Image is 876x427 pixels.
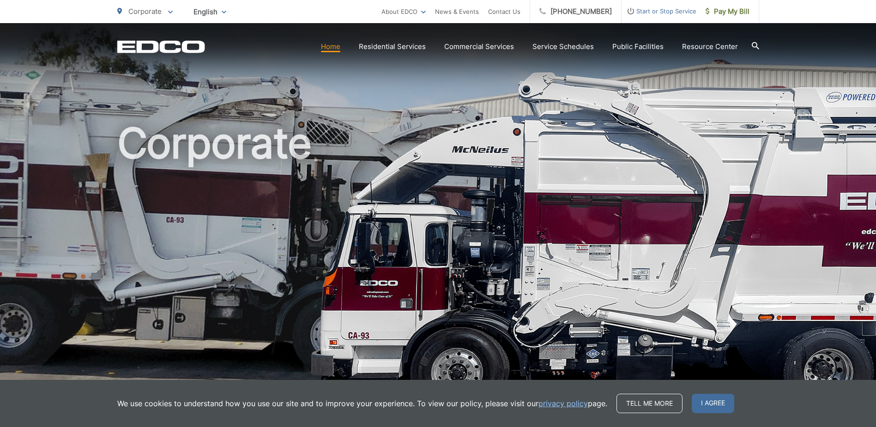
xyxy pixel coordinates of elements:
span: Corporate [128,7,162,16]
a: Commercial Services [444,41,514,52]
a: Public Facilities [612,41,664,52]
a: Resource Center [682,41,738,52]
span: Pay My Bill [706,6,749,17]
h1: Corporate [117,120,759,413]
a: News & Events [435,6,479,17]
a: Contact Us [488,6,520,17]
a: About EDCO [381,6,426,17]
a: Tell me more [616,394,683,413]
span: English [187,4,233,20]
a: privacy policy [538,398,588,409]
span: I agree [692,394,734,413]
a: Home [321,41,340,52]
a: EDCD logo. Return to the homepage. [117,40,205,53]
a: Residential Services [359,41,426,52]
p: We use cookies to understand how you use our site and to improve your experience. To view our pol... [117,398,607,409]
a: Service Schedules [532,41,594,52]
